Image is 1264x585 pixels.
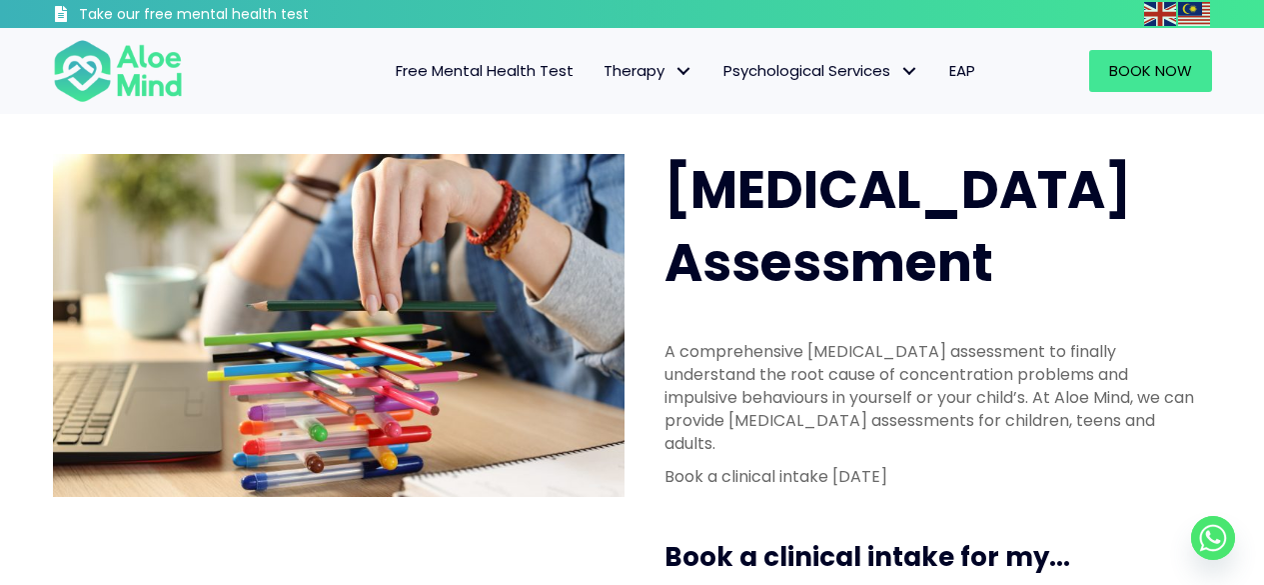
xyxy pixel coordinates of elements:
nav: Menu [209,50,990,92]
a: Book Now [1089,50,1212,92]
span: Psychological Services [723,60,919,81]
a: Psychological ServicesPsychological Services: submenu [708,50,934,92]
p: A comprehensive [MEDICAL_DATA] assessment to finally understand the root cause of concentration p... [664,340,1200,456]
img: ms [1178,2,1210,26]
a: Free Mental Health Test [381,50,589,92]
a: Malay [1178,2,1212,25]
p: Book a clinical intake [DATE] [664,465,1200,488]
span: EAP [949,60,975,81]
a: EAP [934,50,990,92]
span: Psychological Services: submenu [895,57,924,86]
span: Therapy [604,60,693,81]
img: ADHD photo [53,154,625,497]
h3: Book a clinical intake for my... [664,539,1220,575]
a: English [1144,2,1178,25]
span: Book Now [1109,60,1192,81]
a: TherapyTherapy: submenu [589,50,708,92]
span: Free Mental Health Test [396,60,574,81]
h3: Take our free mental health test [79,5,416,25]
span: Therapy: submenu [669,57,698,86]
a: Take our free mental health test [53,5,416,28]
span: [MEDICAL_DATA] Assessment [664,153,1131,299]
a: Whatsapp [1191,516,1235,560]
img: Aloe mind Logo [53,38,183,104]
img: en [1144,2,1176,26]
